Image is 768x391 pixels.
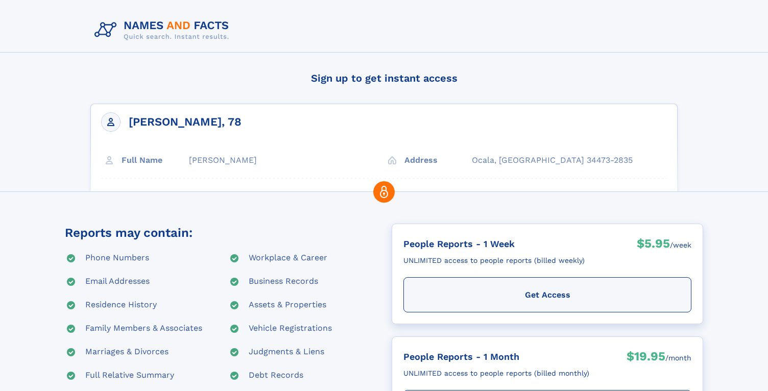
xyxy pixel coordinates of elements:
h4: Sign up to get instant access [90,63,678,93]
div: UNLIMITED access to people reports (billed weekly) [403,252,585,269]
div: Judgments & Liens [249,346,324,358]
div: UNLIMITED access to people reports (billed monthly) [403,365,589,382]
div: Phone Numbers [85,252,149,264]
div: /week [670,235,691,255]
div: Marriages & Divorces [85,346,169,358]
div: People Reports - 1 Month [403,348,589,365]
div: Assets & Properties [249,299,326,311]
div: Get Access [403,277,691,312]
img: Logo Names and Facts [90,16,237,44]
div: People Reports - 1 Week [403,235,585,252]
div: /month [665,348,691,368]
div: Vehicle Registrations [249,323,332,335]
div: Full Relative Summary [85,370,174,382]
div: $19.95 [627,348,665,368]
div: Family Members & Associates [85,323,202,335]
div: Email Addresses [85,276,150,288]
div: Workplace & Career [249,252,327,264]
div: $5.95 [637,235,670,255]
div: Business Records [249,276,318,288]
div: Residence History [85,299,157,311]
div: Reports may contain: [65,224,193,242]
div: Debt Records [249,370,303,382]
